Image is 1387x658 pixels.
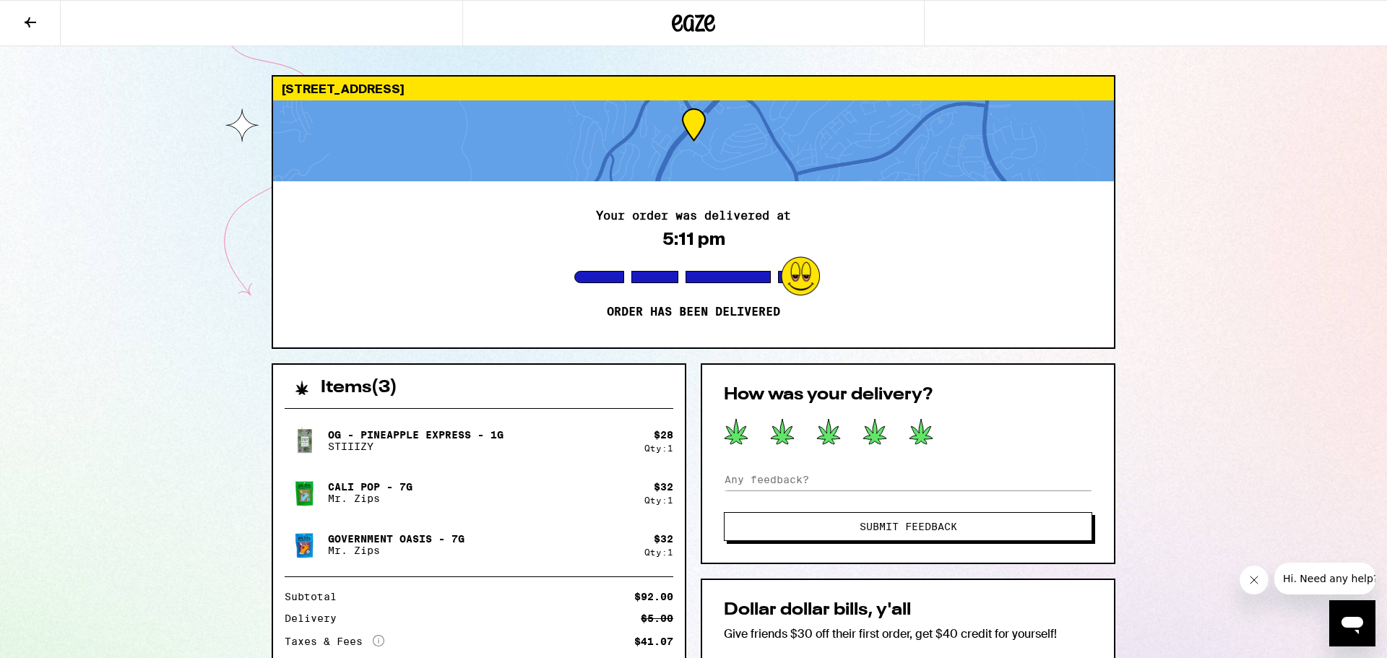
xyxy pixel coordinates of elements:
iframe: Close message [1240,566,1269,594]
p: Mr. Zips [328,493,412,504]
p: Cali Pop - 7g [328,481,412,493]
input: Any feedback? [724,469,1092,490]
span: Hi. Need any help? [9,10,104,22]
p: OG - Pineapple Express - 1g [328,429,504,441]
div: [STREET_ADDRESS] [273,77,1114,100]
div: Taxes & Fees [285,635,384,648]
h2: Your order was delivered at [596,210,791,222]
div: $ 32 [654,533,673,545]
div: Qty: 1 [644,495,673,505]
div: $ 28 [654,429,673,441]
p: STIIIZY [328,441,504,452]
div: Delivery [285,613,347,623]
img: Government Oasis - 7g [285,524,325,565]
iframe: Message from company [1274,563,1375,594]
button: Submit Feedback [724,512,1092,541]
p: Order has been delivered [607,305,780,319]
div: 5:11 pm [662,229,725,249]
p: Mr. Zips [328,545,465,556]
div: Qty: 1 [644,443,673,453]
h2: Dollar dollar bills, y'all [724,602,1092,619]
p: Government Oasis - 7g [328,533,465,545]
h2: Items ( 3 ) [321,379,397,397]
div: Subtotal [285,592,347,602]
div: $ 32 [654,481,673,493]
div: $41.07 [634,636,673,646]
div: $92.00 [634,592,673,602]
iframe: Button to launch messaging window [1329,600,1375,646]
div: Qty: 1 [644,547,673,557]
p: Give friends $30 off their first order, get $40 credit for yourself! [724,626,1092,641]
h2: How was your delivery? [724,386,1092,404]
img: OG - Pineapple Express - 1g [285,420,325,461]
div: $5.00 [641,613,673,623]
img: Cali Pop - 7g [285,472,325,513]
span: Submit Feedback [860,521,957,532]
